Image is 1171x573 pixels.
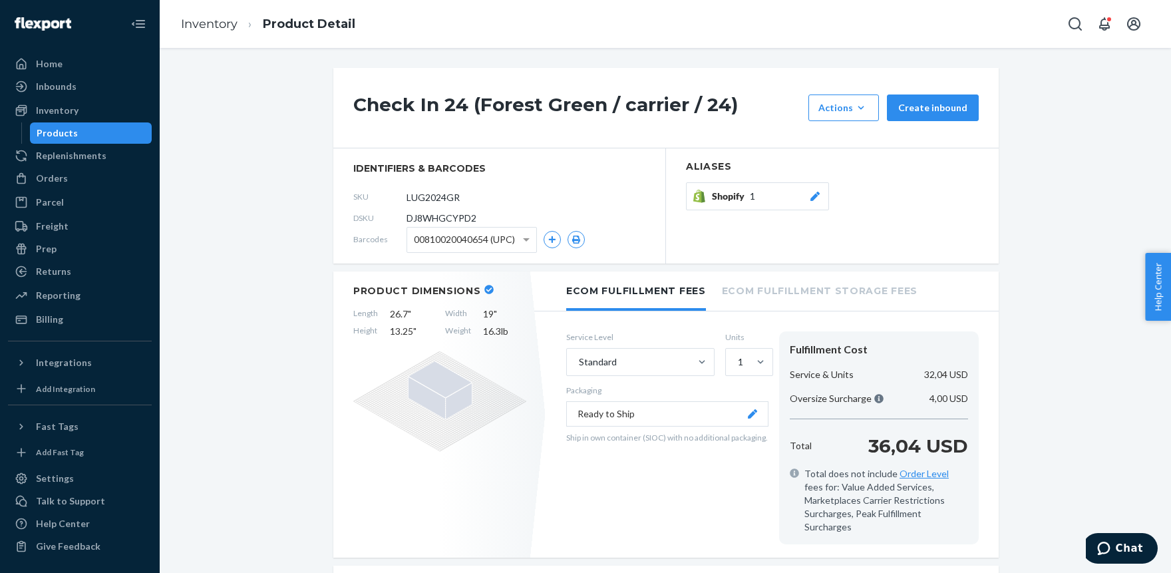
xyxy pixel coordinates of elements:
a: Inventory [8,100,152,121]
button: Shopify1 [686,182,829,210]
div: Freight [36,220,69,233]
span: 19 [483,307,526,321]
div: Home [36,57,63,71]
span: " [413,325,417,337]
button: Give Feedback [8,536,152,557]
button: Close Navigation [125,11,152,37]
div: Reporting [36,289,81,302]
span: Height [353,325,378,338]
div: Talk to Support [36,494,105,508]
h1: Check In 24 (Forest Green / carrier / 24) [353,95,802,121]
img: Flexport logo [15,17,71,31]
button: Open Search Box [1062,11,1088,37]
p: 4,00 USD [929,392,968,405]
div: Integrations [36,356,92,369]
div: Orders [36,172,68,185]
div: Add Integration [36,383,95,395]
p: Service & Units [790,368,854,381]
button: Open notifications [1091,11,1118,37]
p: Packaging [566,385,768,396]
a: Products [30,122,152,144]
div: Parcel [36,196,64,209]
span: " [494,308,497,319]
div: Give Feedback [36,540,100,553]
span: Shopify [712,190,750,203]
a: Settings [8,468,152,489]
button: Talk to Support [8,490,152,512]
li: Ecom Fulfillment Fees [566,272,706,311]
span: 1 [750,190,755,203]
a: Product Detail [263,17,355,31]
span: " [408,308,411,319]
a: Add Integration [8,379,152,399]
a: Billing [8,309,152,330]
div: Add Fast Tag [36,447,84,458]
a: Home [8,53,152,75]
div: Returns [36,265,71,278]
a: Inventory [181,17,238,31]
span: Width [445,307,471,321]
a: Inbounds [8,76,152,97]
p: Oversize Surcharge [790,392,884,405]
span: 26.7 [390,307,433,321]
span: DSKU [353,212,407,224]
input: 1 [737,355,738,369]
button: Ready to Ship [566,401,768,427]
div: Standard [579,355,617,369]
a: Help Center [8,513,152,534]
p: 36,04 USD [868,433,968,459]
div: Settings [36,472,74,485]
h2: Product Dimensions [353,285,481,297]
div: Prep [36,242,57,256]
p: Ship in own container (SIOC) with no additional packaging. [566,432,768,443]
div: Billing [36,313,63,326]
a: Freight [8,216,152,237]
div: Inbounds [36,80,77,93]
button: Help Center [1145,253,1171,321]
a: Returns [8,261,152,282]
button: Actions [808,95,879,121]
button: Open account menu [1120,11,1147,37]
span: Barcodes [353,234,407,245]
p: Total [790,439,812,453]
ol: breadcrumbs [170,5,366,44]
li: Ecom Fulfillment Storage Fees [722,272,918,308]
a: Order Level [900,468,949,479]
button: Create inbound [887,95,979,121]
span: identifiers & barcodes [353,162,645,175]
div: Help Center [36,517,90,530]
a: Parcel [8,192,152,213]
div: Fast Tags [36,420,79,433]
label: Service Level [566,331,715,343]
iframe: Apre un widget che permette di chattare con uno dei nostri agenti [1086,533,1158,566]
div: Replenishments [36,149,106,162]
button: Fast Tags [8,416,152,437]
label: Units [725,331,768,343]
p: 32,04 USD [924,368,968,381]
span: 13.25 [390,325,433,338]
div: Inventory [36,104,79,117]
span: 00810020040654 (UPC) [414,228,515,251]
div: 1 [738,355,743,369]
div: Actions [818,101,869,114]
a: Prep [8,238,152,260]
span: Weight [445,325,471,338]
div: Products [37,126,78,140]
button: Integrations [8,352,152,373]
a: Replenishments [8,145,152,166]
input: Standard [578,355,579,369]
div: Fulfillment Cost [790,342,968,357]
span: SKU [353,191,407,202]
span: Length [353,307,378,321]
a: Orders [8,168,152,189]
h2: Aliases [686,162,979,172]
a: Reporting [8,285,152,306]
a: Add Fast Tag [8,443,152,463]
span: 16.3 lb [483,325,526,338]
span: Total does not include fees for: Value Added Services, Marketplaces Carrier Restrictions Surcharg... [804,467,968,534]
span: DJ8WHGCYPD2 [407,212,476,225]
